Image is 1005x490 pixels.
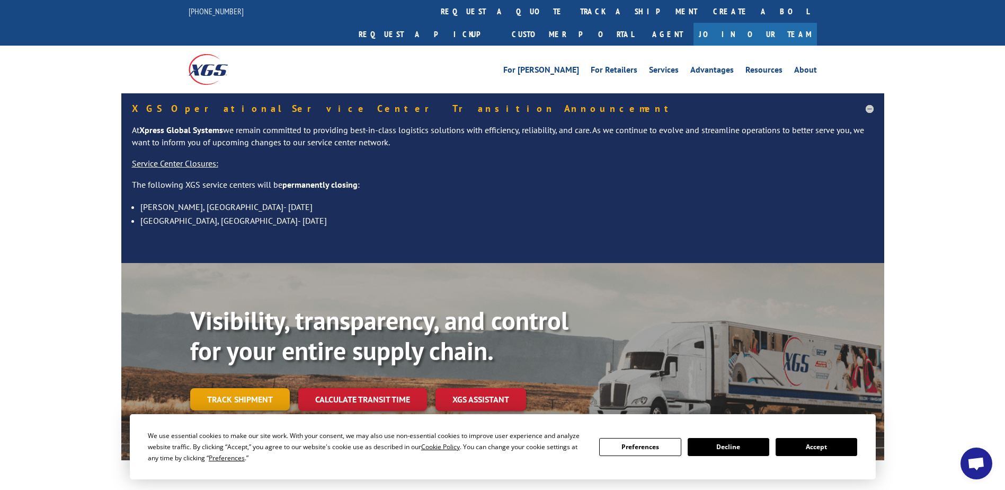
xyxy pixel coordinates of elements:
a: XGS ASSISTANT [435,388,526,411]
span: Cookie Policy [421,442,460,451]
li: [GEOGRAPHIC_DATA], [GEOGRAPHIC_DATA]- [DATE] [140,214,874,227]
a: Resources [745,66,782,77]
p: At we remain committed to providing best-in-class logistics solutions with efficiency, reliabilit... [132,124,874,158]
a: About [794,66,817,77]
b: Visibility, transparency, and control for your entire supply chain. [190,304,568,367]
strong: Xpress Global Systems [139,125,223,135]
strong: permanently closing [282,179,358,190]
a: Track shipment [190,388,290,410]
a: Calculate transit time [298,388,427,411]
p: The following XGS service centers will be : [132,179,874,200]
a: Agent [642,23,693,46]
a: Open chat [960,448,992,479]
button: Preferences [599,438,681,456]
h5: XGS Operational Service Center Transition Announcement [132,104,874,113]
span: Preferences [209,453,245,462]
a: Request a pickup [351,23,504,46]
a: Join Our Team [693,23,817,46]
div: Cookie Consent Prompt [130,414,876,479]
button: Accept [776,438,857,456]
a: [PHONE_NUMBER] [189,6,244,16]
a: Advantages [690,66,734,77]
a: Services [649,66,679,77]
button: Decline [688,438,769,456]
u: Service Center Closures: [132,158,218,169]
li: [PERSON_NAME], [GEOGRAPHIC_DATA]- [DATE] [140,200,874,214]
a: Customer Portal [504,23,642,46]
div: We use essential cookies to make our site work. With your consent, we may also use non-essential ... [148,430,586,463]
a: For [PERSON_NAME] [503,66,579,77]
a: For Retailers [591,66,637,77]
